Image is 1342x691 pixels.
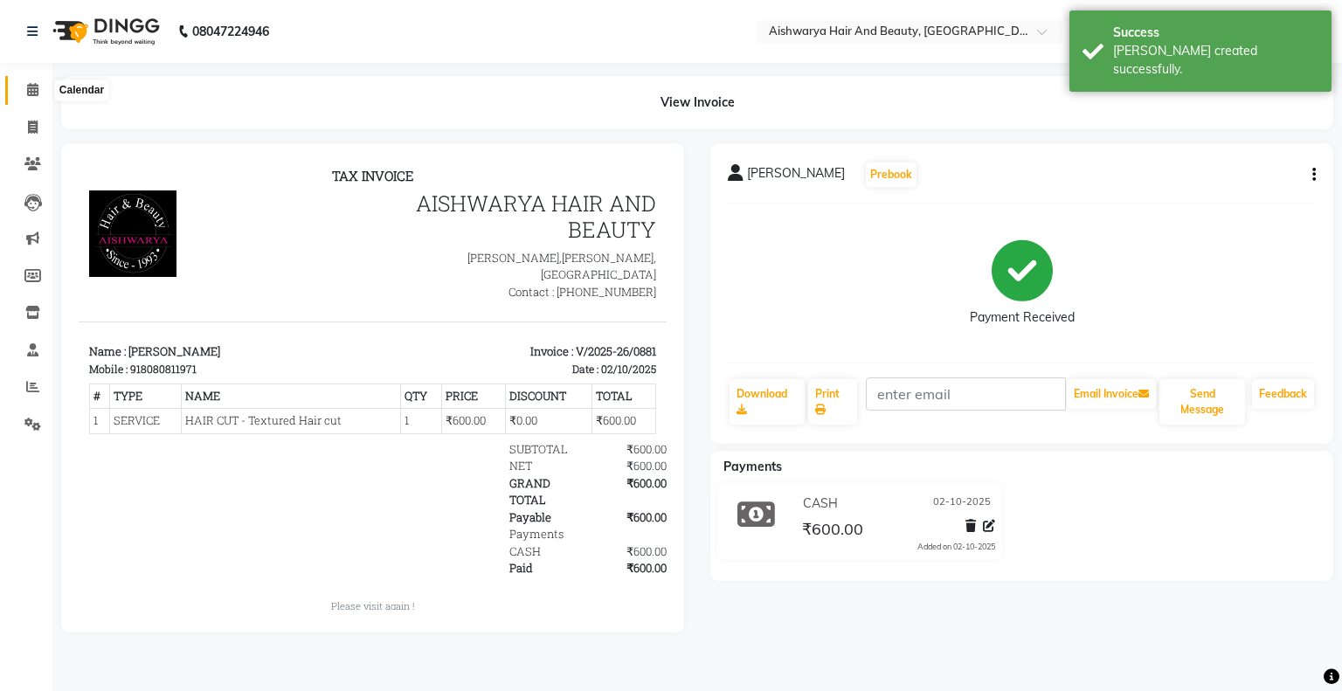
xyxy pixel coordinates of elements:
[1113,42,1318,79] div: Bill created successfully.
[522,200,578,216] div: 02/10/2025
[305,123,578,141] p: Contact : [PHONE_NUMBER]
[1113,24,1318,42] div: Success
[513,223,577,248] th: TOTAL
[504,383,588,400] div: ₹600.00
[803,494,838,513] span: CASH
[933,494,991,513] span: 02-10-2025
[420,365,504,383] div: Payments
[363,223,426,248] th: PRICE
[363,248,426,273] td: ₹600.00
[420,280,504,298] div: SUBTOTAL
[305,89,578,123] p: [PERSON_NAME],[PERSON_NAME], [GEOGRAPHIC_DATA]
[11,248,31,273] td: 1
[866,162,917,187] button: Prebook
[10,200,49,216] div: Mobile :
[494,200,520,216] div: Date :
[426,223,513,248] th: DISCOUNT
[10,7,578,23] h2: TAX INVOICE
[55,80,108,101] div: Calendar
[10,183,284,200] p: Name : [PERSON_NAME]
[305,30,578,82] h3: AISHWARYA HAIR AND BEAUTY
[431,383,462,398] span: CASH
[45,7,164,56] img: logo
[10,438,578,453] p: Please visit again !
[322,248,363,273] td: 1
[723,459,782,474] span: Payments
[31,223,103,248] th: TYPE
[305,183,578,200] p: Invoice : V/2025-26/0881
[420,297,504,314] div: NET
[866,377,1066,411] input: enter email
[420,399,504,417] div: Paid
[504,297,588,314] div: ₹600.00
[1252,379,1314,409] a: Feedback
[11,223,31,248] th: #
[504,280,588,298] div: ₹600.00
[1159,379,1245,425] button: Send Message
[420,349,504,366] div: Payable
[747,164,845,189] span: [PERSON_NAME]
[31,248,103,273] td: SERVICE
[192,7,269,56] b: 08047224946
[52,200,118,216] div: 918080811971
[808,379,857,425] a: Print
[504,399,588,417] div: ₹600.00
[504,349,588,366] div: ₹600.00
[504,314,588,349] div: ₹600.00
[1067,379,1156,409] button: Email Invoice
[730,379,805,425] a: Download
[802,519,863,543] span: ₹600.00
[513,248,577,273] td: ₹600.00
[107,252,318,269] span: HAIR CUT - Textured Hair cut
[420,314,504,349] div: GRAND TOTAL
[103,223,322,248] th: NAME
[970,308,1075,327] div: Payment Received
[917,541,995,553] div: Added on 02-10-2025
[322,223,363,248] th: QTY
[61,76,1333,129] div: View Invoice
[426,248,513,273] td: ₹0.00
